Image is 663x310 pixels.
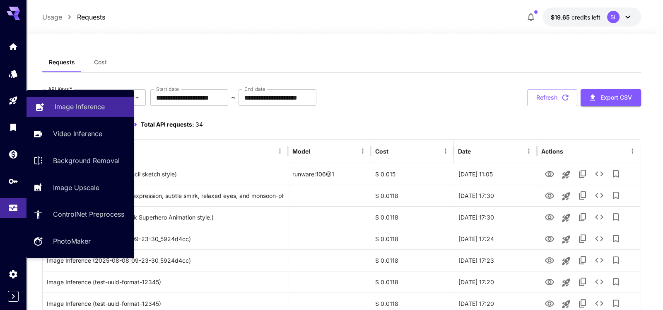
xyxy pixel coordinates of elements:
button: Sort [472,145,483,157]
p: ControlNet Preprocess [53,209,124,219]
div: Click to copy prompt [47,228,284,249]
span: Total API requests: [141,121,194,128]
button: Refresh [527,89,577,106]
button: Add to library [607,273,624,290]
div: Model [292,148,310,155]
button: View Image [541,251,557,269]
button: Add to library [607,187,624,204]
div: Click to copy prompt [47,164,284,185]
div: 08 Aug, 2025 17:30 [454,185,537,206]
button: Add to library [607,252,624,269]
p: PhotoMaker [53,236,91,246]
div: $19.649 [551,13,600,22]
div: API Keys [8,176,18,186]
button: View Image [541,273,557,290]
button: Menu [626,145,638,157]
button: Copy TaskUUID [574,209,591,225]
p: Usage [42,12,62,22]
div: $ 0.0118 [371,249,454,271]
div: 11 Aug, 2025 11:05 [454,163,537,185]
button: Add to library [607,209,624,225]
button: Menu [440,145,451,157]
nav: breadcrumb [42,12,105,22]
a: PhotoMaker [27,231,134,251]
div: $ 0.0118 [371,185,454,206]
button: View Image [541,208,557,225]
button: Copy TaskUUID [574,166,591,182]
div: 08 Aug, 2025 17:24 [454,228,537,249]
button: See details [591,209,607,225]
p: Background Removal [53,156,120,166]
div: Library [8,122,18,132]
button: Add to library [607,166,624,182]
button: Launch in playground [557,210,574,226]
div: Settings [8,269,18,279]
button: Copy TaskUUID [574,187,591,204]
div: 08 Aug, 2025 17:23 [454,249,537,271]
div: Wallet [8,149,18,159]
span: credits left [571,14,600,21]
div: Actions [541,148,563,155]
span: $19.65 [551,14,571,21]
button: $19.649 [542,7,641,27]
button: See details [591,166,607,182]
div: $ 0.015 [371,163,454,185]
label: Start date [156,85,179,93]
p: ~ [231,93,236,103]
p: Requests [77,12,105,22]
div: $ 0.0118 [371,206,454,228]
p: Image Inference [55,102,105,112]
div: 08 Aug, 2025 17:20 [454,271,537,293]
button: Menu [357,145,369,157]
div: Home [8,41,18,52]
span: Requests [49,59,75,66]
div: Models [8,68,18,79]
button: See details [591,187,607,204]
div: Usage [8,202,18,212]
a: Image Upscale [27,177,134,198]
div: runware:106@1 [288,163,371,185]
p: Image Upscale [53,183,99,193]
button: View Image [541,230,557,247]
div: Cost [375,148,388,155]
button: See details [591,230,607,247]
button: View Image [541,165,557,182]
button: Launch in playground [557,253,574,269]
div: Click to copy prompt [47,271,284,293]
div: Date [458,148,471,155]
p: Video Inference [53,129,102,139]
button: Launch in playground [557,188,574,205]
button: Copy TaskUUID [574,273,591,290]
div: Playground [8,95,18,106]
button: Menu [523,145,535,157]
span: 34 [195,121,203,128]
button: Open [131,92,143,103]
div: 08 Aug, 2025 17:30 [454,206,537,228]
button: Launch in playground [557,231,574,248]
span: Cost [94,59,107,66]
button: Launch in playground [557,274,574,291]
button: Copy TaskUUID [574,230,591,247]
div: Click to copy prompt [47,250,284,271]
button: Export CSV [581,89,641,106]
button: See details [591,252,607,269]
label: API Keys [48,85,72,93]
button: Expand sidebar [8,291,19,302]
a: Video Inference [27,124,134,144]
a: Background Removal [27,151,134,171]
button: Sort [389,145,401,157]
a: Image Inference [27,97,134,117]
label: End date [244,85,265,93]
div: Click to copy prompt [47,185,284,206]
div: $ 0.0118 [371,228,454,249]
div: Click to copy prompt [47,207,284,228]
button: Copy TaskUUID [574,252,591,269]
button: See details [591,273,607,290]
button: Launch in playground [557,166,574,183]
button: Sort [311,145,323,157]
a: ControlNet Preprocess [27,204,134,225]
div: $ 0.0118 [371,271,454,293]
button: View Image [541,187,557,204]
button: Add to library [607,230,624,247]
